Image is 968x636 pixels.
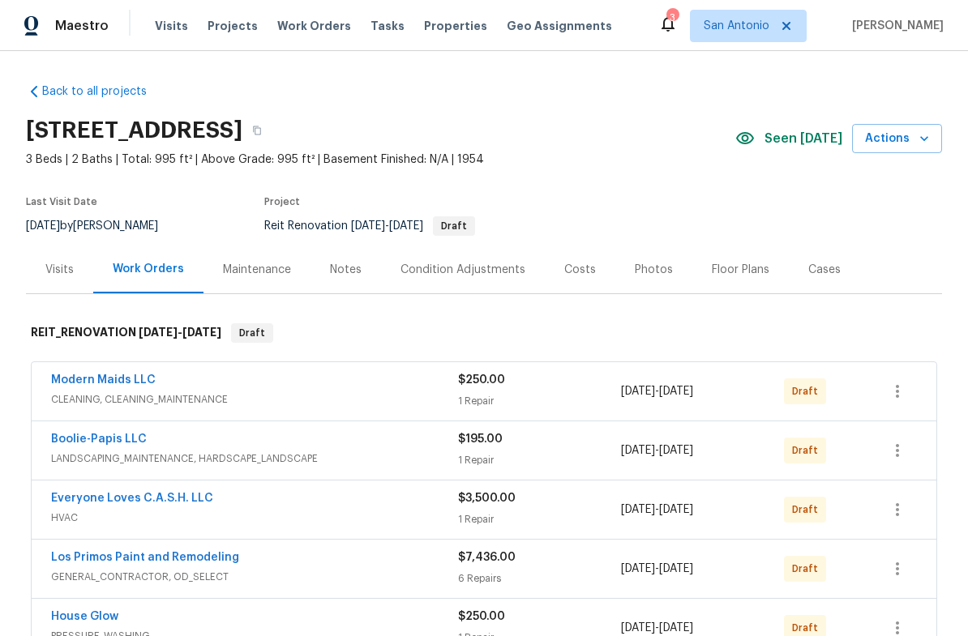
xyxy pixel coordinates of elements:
span: Seen [DATE] [765,130,842,147]
h2: [STREET_ADDRESS] [26,122,242,139]
span: - [139,327,221,338]
span: [DATE] [26,220,60,232]
a: Modern Maids LLC [51,374,156,386]
span: [DATE] [659,622,693,634]
span: Draft [792,502,825,518]
a: House Glow [51,611,118,622]
div: by [PERSON_NAME] [26,216,178,236]
div: Notes [330,262,362,278]
span: [DATE] [139,327,178,338]
span: 3 Beds | 2 Baths | Total: 995 ft² | Above Grade: 995 ft² | Basement Finished: N/A | 1954 [26,152,735,168]
span: LANDSCAPING_MAINTENANCE, HARDSCAPE_LANDSCAPE [51,450,458,467]
span: [DATE] [389,220,423,232]
a: Everyone Loves C.A.S.H. LLC [51,493,213,504]
span: Visits [155,18,188,34]
div: Photos [635,262,673,278]
span: Reit Renovation [264,220,475,232]
span: $250.00 [458,611,505,622]
span: $3,500.00 [458,493,516,504]
span: [DATE] [621,386,655,397]
span: - [621,561,693,577]
span: Draft [792,561,825,577]
span: Projects [208,18,258,34]
span: $250.00 [458,374,505,386]
span: [DATE] [621,445,655,456]
span: Draft [792,383,825,399]
span: Draft [792,442,825,459]
span: $195.00 [458,433,503,445]
span: Draft [792,620,825,636]
span: - [351,220,423,232]
span: Geo Assignments [507,18,612,34]
span: - [621,442,693,459]
span: - [621,383,693,399]
span: Draft [435,221,473,231]
span: [PERSON_NAME] [846,18,944,34]
span: [DATE] [659,563,693,574]
span: Draft [233,325,272,341]
span: Work Orders [277,18,351,34]
span: [DATE] [659,445,693,456]
div: Cases [808,262,841,278]
div: Work Orders [113,261,184,277]
div: Costs [564,262,596,278]
div: Maintenance [223,262,291,278]
div: 3 [666,10,678,26]
a: Los Primos Paint and Remodeling [51,552,239,563]
button: Copy Address [242,116,272,145]
span: [DATE] [621,622,655,634]
div: 6 Repairs [458,570,621,587]
span: Properties [424,18,487,34]
a: Back to all projects [26,83,182,100]
span: San Antonio [704,18,769,34]
span: Project [264,197,300,207]
div: Floor Plans [712,262,769,278]
span: Actions [865,129,929,149]
span: [DATE] [621,504,655,515]
span: [DATE] [621,563,655,574]
div: 1 Repair [458,452,621,468]
span: $7,436.00 [458,552,516,563]
span: [DATE] [659,504,693,515]
div: Visits [45,262,74,278]
div: 1 Repair [458,393,621,409]
div: 1 Repair [458,511,621,527]
span: Last Visit Date [26,197,97,207]
span: GENERAL_CONTRACTOR, OD_SELECT [51,569,458,585]
span: [DATE] [182,327,221,338]
span: Maestro [55,18,109,34]
span: - [621,502,693,518]
div: REIT_RENOVATION [DATE]-[DATE]Draft [26,307,942,359]
span: [DATE] [659,386,693,397]
span: - [621,620,693,636]
div: Condition Adjustments [400,262,525,278]
h6: REIT_RENOVATION [31,323,221,343]
a: Boolie-Papis LLC [51,433,147,445]
span: CLEANING, CLEANING_MAINTENANCE [51,391,458,408]
span: Tasks [370,20,405,32]
span: [DATE] [351,220,385,232]
button: Actions [852,124,942,154]
span: HVAC [51,510,458,526]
